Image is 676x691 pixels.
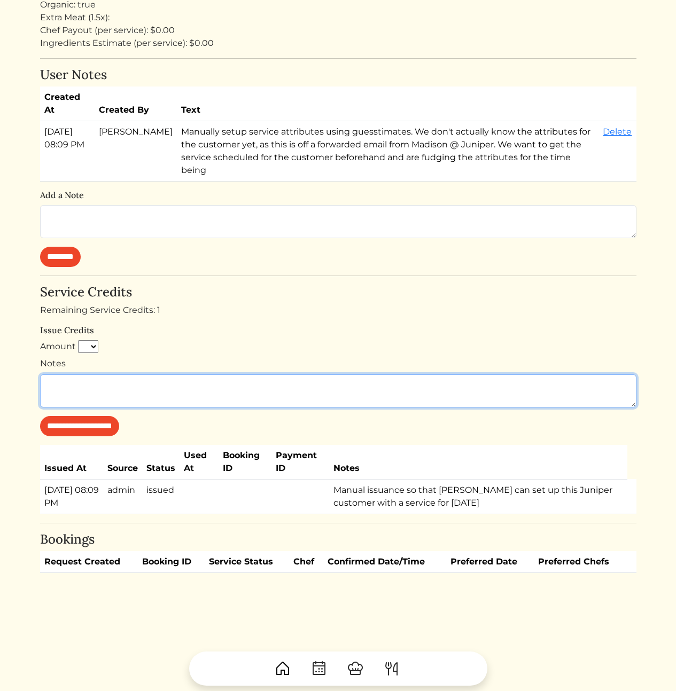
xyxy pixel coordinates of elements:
[219,445,271,480] th: Booking ID
[40,532,636,547] h4: Bookings
[40,190,636,200] h6: Add a Note
[142,479,180,514] td: issued
[95,87,177,121] th: Created By
[180,445,219,480] th: Used At
[271,445,329,480] th: Payment ID
[95,121,177,182] td: [PERSON_NAME]
[177,87,599,121] th: Text
[446,551,534,573] th: Preferred Date
[40,325,636,335] h6: Issue Credits
[40,37,636,50] div: Ingredients Estimate (per service): $0.00
[40,445,103,480] th: Issued At
[40,304,636,317] div: Remaining Service Credits: 1
[103,479,142,514] td: admin
[274,660,291,677] img: House-9bf13187bcbb5817f509fe5e7408150f90897510c4275e13d0d5fca38e0b5951.svg
[40,551,138,573] th: Request Created
[205,551,289,573] th: Service Status
[329,479,628,514] td: Manual issuance so that [PERSON_NAME] can set up this Juniper customer with a service for [DATE]
[40,121,95,182] td: [DATE] 08:09 PM
[40,357,66,370] label: Notes
[103,445,142,480] th: Source
[323,551,446,573] th: Confirmed Date/Time
[310,660,328,677] img: CalendarDots-5bcf9d9080389f2a281d69619e1c85352834be518fbc73d9501aef674afc0d57.svg
[383,660,400,677] img: ForkKnife-55491504ffdb50bab0c1e09e7649658475375261d09fd45db06cec23bce548bf.svg
[289,551,323,573] th: Chef
[40,479,103,514] td: [DATE] 08:09 PM
[347,660,364,677] img: ChefHat-a374fb509e4f37eb0702ca99f5f64f3b6956810f32a249b33092029f8484b388.svg
[534,551,626,573] th: Preferred Chefs
[40,87,95,121] th: Created At
[142,445,180,480] th: Status
[40,11,636,24] div: Extra Meat (1.5x):
[177,121,599,182] td: Manually setup service attributes using guesstimates. We don't actually know the attributes for t...
[40,24,636,37] div: Chef Payout (per service): $0.00
[40,340,76,353] label: Amount
[603,127,632,137] a: Delete
[138,551,205,573] th: Booking ID
[40,67,636,83] h4: User Notes
[329,445,628,480] th: Notes
[40,285,636,300] h4: Service Credits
